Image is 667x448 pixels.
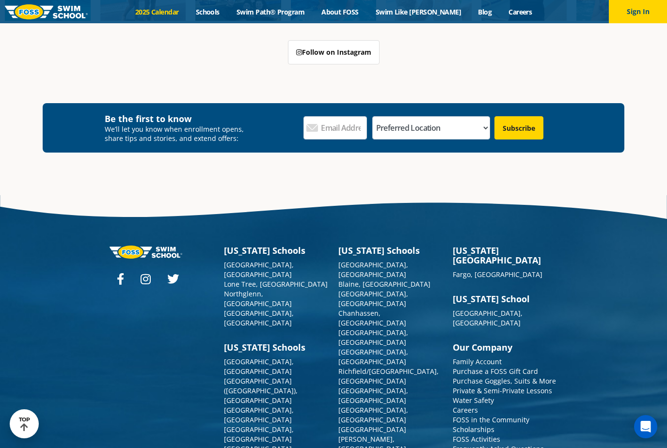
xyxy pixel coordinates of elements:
[338,386,408,405] a: [GEOGRAPHIC_DATA], [GEOGRAPHIC_DATA]
[224,376,298,405] a: [GEOGRAPHIC_DATA] ([GEOGRAPHIC_DATA]), [GEOGRAPHIC_DATA]
[303,116,367,139] input: Email Address
[453,367,538,376] a: Purchase a FOSS Gift Card
[19,417,30,432] div: TOP
[338,246,443,255] h3: [US_STATE] Schools
[105,124,251,143] p: We’ll let you know when enrollment opens, share tips and stories, and extend offers:
[224,279,328,289] a: Lone Tree, [GEOGRAPHIC_DATA]
[470,7,500,16] a: Blog
[338,367,439,386] a: Richfield/[GEOGRAPHIC_DATA], [GEOGRAPHIC_DATA]
[453,309,523,327] a: [GEOGRAPHIC_DATA], [GEOGRAPHIC_DATA]
[127,7,187,16] a: 2025 Calendar
[634,415,657,438] div: Open Intercom Messenger
[338,279,430,289] a: Blaine, [GEOGRAPHIC_DATA]
[453,386,552,395] a: Private & Semi-Private Lessons
[338,289,408,308] a: [GEOGRAPHIC_DATA], [GEOGRAPHIC_DATA]
[110,246,182,259] img: Foss-logo-horizontal-white.svg
[338,309,406,327] a: Chanhassen, [GEOGRAPHIC_DATA]
[105,113,251,124] h4: Be the first to know
[288,40,380,64] a: Follow on Instagram
[367,7,470,16] a: Swim Like [PERSON_NAME]
[453,357,502,366] a: Family Account
[224,260,294,279] a: [GEOGRAPHIC_DATA], [GEOGRAPHIC_DATA]
[224,357,294,376] a: [GEOGRAPHIC_DATA], [GEOGRAPHIC_DATA]
[224,289,292,308] a: Northglenn, [GEOGRAPHIC_DATA]
[453,415,529,424] a: FOSS in the Community
[5,4,88,19] img: FOSS Swim School Logo
[187,7,228,16] a: Schools
[453,342,557,352] h3: Our Company
[338,260,408,279] a: [GEOGRAPHIC_DATA], [GEOGRAPHIC_DATA]
[453,405,478,415] a: Careers
[228,7,313,16] a: Swim Path® Program
[338,328,408,347] a: [GEOGRAPHIC_DATA], [GEOGRAPHIC_DATA]
[494,116,543,139] input: Subscribe
[453,425,494,434] a: Scholarships
[224,309,294,327] a: [GEOGRAPHIC_DATA], [GEOGRAPHIC_DATA]
[453,270,542,279] a: Fargo, [GEOGRAPHIC_DATA]
[453,434,500,444] a: FOSS Activities
[500,7,540,16] a: Careers
[224,405,294,424] a: [GEOGRAPHIC_DATA], [GEOGRAPHIC_DATA]
[313,7,367,16] a: About FOSS
[453,376,556,386] a: Purchase Goggles, Suits & More
[338,347,408,366] a: [GEOGRAPHIC_DATA], [GEOGRAPHIC_DATA]
[453,294,557,304] h3: [US_STATE] School
[338,405,408,424] a: [GEOGRAPHIC_DATA], [GEOGRAPHIC_DATA]
[453,396,494,405] a: Water Safety
[224,246,329,255] h3: [US_STATE] Schools
[224,342,329,352] h3: [US_STATE] Schools
[453,246,557,265] h3: [US_STATE][GEOGRAPHIC_DATA]
[224,425,294,444] a: [GEOGRAPHIC_DATA], [GEOGRAPHIC_DATA]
